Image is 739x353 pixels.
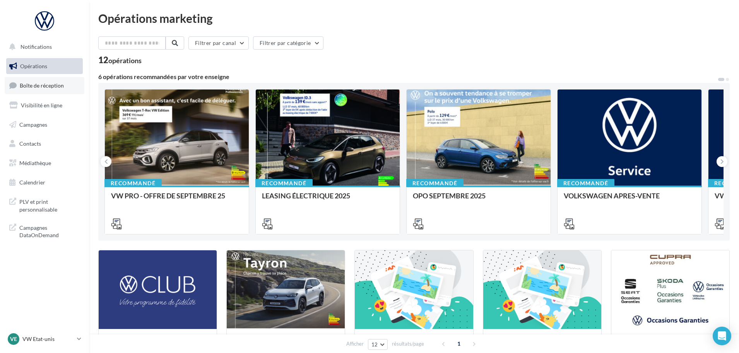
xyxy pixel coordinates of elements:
span: Boîte de réception [20,82,64,89]
p: VW Etat-unis [22,335,74,343]
a: VE VW Etat-unis [6,332,83,346]
div: Open Intercom Messenger [713,327,731,345]
a: Visibilité en ligne [5,97,84,114]
a: Opérations [5,58,84,74]
span: PLV et print personnalisable [19,196,80,213]
div: VOLKSWAGEN APRES-VENTE [564,192,695,207]
span: Notifications [21,43,52,50]
button: 12 [368,339,388,350]
div: LEASING ÉLECTRIQUE 2025 [262,192,393,207]
span: Calendrier [19,179,45,186]
span: Afficher [346,340,364,348]
div: 12 [98,56,142,64]
button: Filtrer par catégorie [253,36,323,50]
a: Calendrier [5,174,84,191]
a: Campagnes DataOnDemand [5,219,84,242]
button: Notifications [5,39,81,55]
div: Recommandé [255,179,313,188]
a: Contacts [5,136,84,152]
span: Médiathèque [19,160,51,166]
span: résultats/page [392,340,424,348]
span: 12 [371,341,378,348]
a: Médiathèque [5,155,84,171]
a: Boîte de réception [5,77,84,94]
span: VE [10,335,17,343]
button: Filtrer par canal [188,36,249,50]
span: Opérations [20,63,47,69]
div: Opérations marketing [98,12,730,24]
a: PLV et print personnalisable [5,193,84,216]
div: Recommandé [557,179,614,188]
div: OPO SEPTEMBRE 2025 [413,192,544,207]
div: Recommandé [406,179,464,188]
span: Contacts [19,140,41,147]
span: Campagnes [19,121,47,127]
span: Visibilité en ligne [21,102,62,108]
div: opérations [108,57,142,64]
div: VW PRO - OFFRE DE SEPTEMBRE 25 [111,192,243,207]
span: Campagnes DataOnDemand [19,222,80,239]
span: 1 [453,338,465,350]
div: Recommandé [104,179,162,188]
div: 6 opérations recommandées par votre enseigne [98,74,717,80]
a: Campagnes [5,117,84,133]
